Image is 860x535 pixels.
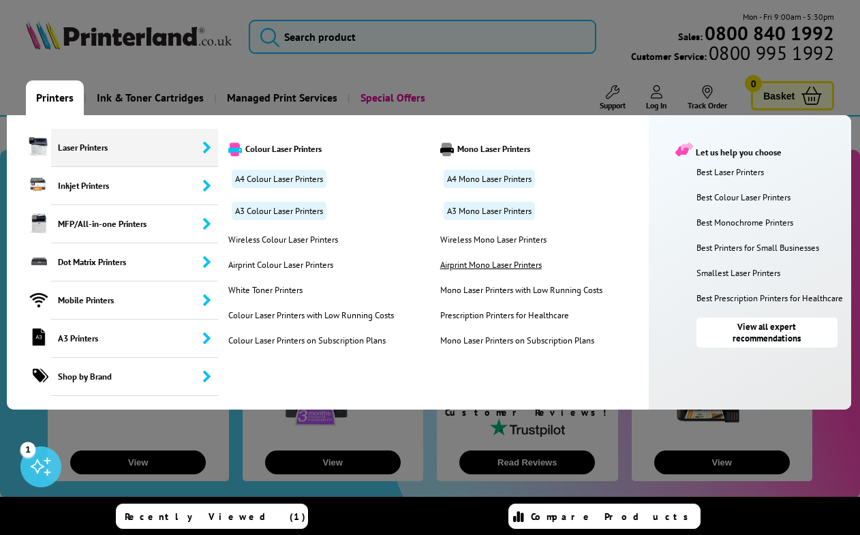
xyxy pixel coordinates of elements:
a: Prescription Printers for Healthcare [437,309,606,321]
a: Compare Products [508,504,701,529]
span: Shop by Brand [51,358,218,396]
span: MFP/All-in-one Printers [51,205,218,243]
a: Best Colour Laser Printers [696,192,844,203]
span: Inkjet Printers [51,167,218,205]
a: Best Laser Printers [696,166,844,178]
div: 1 [20,442,35,457]
a: Recently Viewed (1) [116,504,308,529]
div: Let us help you choose [676,142,838,158]
a: Mobile Printers [7,281,218,320]
span: A3 Printers [51,320,218,358]
a: Best Prescription Printers for Healthcare [696,292,844,304]
span: Recently Viewed (1) [125,510,306,523]
a: Wireless Mono Laser Printers [437,234,606,245]
a: Shop by Brand [7,358,218,396]
a: Colour Laser Printers [225,142,431,156]
a: Dot Matrix Printers [7,243,218,281]
span: Mobile Printers [51,281,218,320]
a: Inkjet Printers [7,167,218,205]
a: A4 Colour Laser Printers [232,170,326,188]
a: Colour Laser Printers on Subscription Plans [225,335,397,346]
a: View all expert recommendations [696,318,838,348]
a: Airprint Colour Laser Printers [225,259,397,271]
span: Laser Printers [51,129,218,167]
a: Best Monochrome Printers [696,217,844,228]
a: A3 Colour Laser Printers [232,202,326,220]
a: Smallest Laser Printers [696,267,844,279]
a: Mono Laser Printers with Low Running Costs [437,284,606,296]
a: Wireless Colour Laser Printers [225,234,397,245]
a: MFP/All-in-one Printers [7,205,218,243]
a: Mono Laser Printers on Subscription Plans [437,335,606,346]
a: Best Printers for Small Businesses [696,242,844,254]
span: Compare Products [531,510,696,523]
a: Laser Printers [7,129,218,167]
a: A4 Mono Laser Printers [444,170,535,188]
a: Airprint Mono Laser Printers [437,259,606,271]
a: Printers [26,80,84,115]
a: Colour Laser Printers with Low Running Costs [225,309,397,321]
a: A3 Mono Laser Printers [444,202,535,220]
span: Dot Matrix Printers [51,243,218,281]
a: White Toner Printers [225,284,397,296]
a: Mono Laser Printers [437,142,643,156]
a: A3 Printers [7,320,218,358]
